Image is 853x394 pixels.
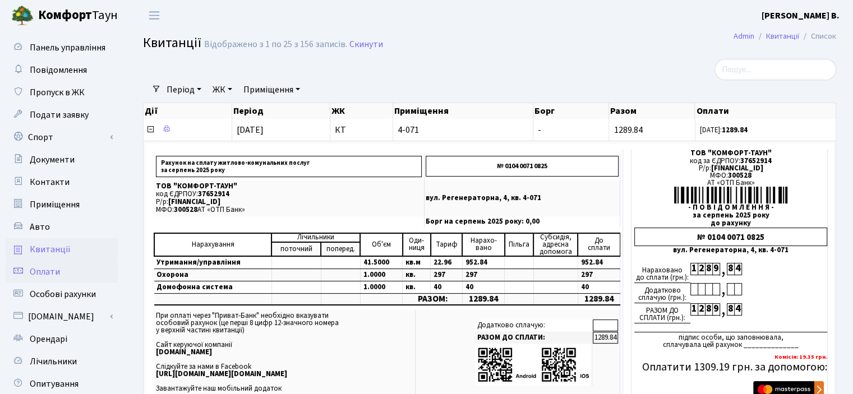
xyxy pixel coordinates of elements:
li: Список [799,30,836,43]
span: Приміщення [30,198,80,211]
span: 300528 [728,170,751,180]
span: Таун [38,6,118,25]
div: 8 [705,263,712,275]
p: Борг на серпень 2025 року: 0,00 [426,218,619,225]
td: РАЗОМ: [403,293,463,305]
th: Приміщення [393,103,533,119]
b: [DOMAIN_NAME] [156,347,212,357]
a: ЖК [208,80,237,99]
span: Орендарі [30,333,67,345]
td: Пільга [505,233,533,256]
td: 40 [462,281,504,293]
a: Період [162,80,206,99]
button: Переключити навігацію [140,6,168,25]
td: Субсидія, адресна допомога [533,233,578,256]
th: Разом [609,103,695,119]
td: поточний [271,242,321,256]
td: 297 [578,268,620,281]
div: за серпень 2025 року [634,212,827,219]
td: Лічильники [271,233,360,242]
div: ТОВ "КОМФОРТ-ТАУН" [634,150,827,157]
td: поперед. [321,242,360,256]
span: Особові рахунки [30,288,96,300]
td: 1.0000 [360,281,402,293]
span: Опитування [30,378,79,390]
div: Р/р: [634,165,827,172]
div: код за ЄДРПОУ: [634,157,827,165]
td: 40 [431,281,463,293]
small: [DATE]: [700,125,748,135]
td: кв. [403,281,431,293]
img: logo.png [11,4,34,27]
td: Домофонна система [154,281,271,293]
div: АТ «ОТП Банк» [634,179,827,187]
th: Оплати [695,103,836,119]
span: [FINANCIAL_ID] [711,163,763,173]
div: РАЗОМ ДО СПЛАТИ (грн.): [634,303,690,323]
a: Квитанції [766,30,799,42]
th: Дії [144,103,232,119]
a: Admin [734,30,754,42]
span: 37652914 [198,189,229,199]
div: 8 [727,263,734,275]
td: Об'єм [360,233,402,256]
a: Скинути [349,39,383,50]
p: код ЄДРПОУ: [156,191,422,198]
a: Авто [6,216,118,238]
td: 952.84 [578,256,620,269]
a: Орендарі [6,328,118,350]
span: 300528 [174,205,197,215]
span: КТ [335,126,388,135]
div: Додатково сплачую (грн.): [634,283,690,303]
b: [PERSON_NAME] В. [762,10,840,22]
a: [DOMAIN_NAME] [6,305,118,328]
div: 9 [712,303,720,316]
span: Панель управління [30,41,105,54]
td: кв.м [403,256,431,269]
p: № 0104 0071 0825 [426,156,619,177]
div: № 0104 0071 0825 [634,228,827,246]
a: Квитанції [6,238,118,261]
h5: Оплатити 1309.19 грн. за допомогою: [634,360,827,374]
a: [PERSON_NAME] В. [762,9,840,22]
td: 40 [578,281,620,293]
span: [FINANCIAL_ID] [168,197,220,207]
td: РАЗОМ ДО СПЛАТИ: [475,332,592,344]
a: Повідомлення [6,59,118,81]
span: Лічильники [30,355,77,368]
div: 1 [690,263,698,275]
div: до рахунку [634,220,827,227]
td: кв. [403,268,431,281]
span: [DATE] [237,124,264,136]
a: Документи [6,149,118,171]
td: 22.96 [431,256,463,269]
a: Лічильники [6,350,118,373]
span: 37652914 [740,156,772,166]
td: 297 [431,268,463,281]
div: , [720,283,727,296]
nav: breadcrumb [717,25,853,48]
p: МФО: АТ «ОТП Банк» [156,206,422,214]
td: Нарахо- вано [462,233,504,256]
p: ТОВ "КОМФОРТ-ТАУН" [156,183,422,190]
div: 2 [698,263,705,275]
div: 2 [698,303,705,316]
span: Документи [30,154,75,166]
div: 8 [727,303,734,316]
div: - П О В І Д О М Л Е Н Н Я - [634,204,827,211]
div: МФО: [634,172,827,179]
th: Борг [533,103,609,119]
div: 4 [734,303,741,316]
span: Повідомлення [30,64,87,76]
td: Утримання/управління [154,256,271,269]
span: 4-071 [398,126,528,135]
div: 1 [690,303,698,316]
div: 4 [734,263,741,275]
p: вул. Регенераторна, 4, кв. 4-071 [426,194,619,202]
td: 41.5000 [360,256,402,269]
div: , [720,303,727,316]
span: Квитанції [30,243,71,256]
b: [URL][DOMAIN_NAME][DOMAIN_NAME] [156,369,287,379]
span: Авто [30,221,50,233]
b: Комфорт [38,6,92,24]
